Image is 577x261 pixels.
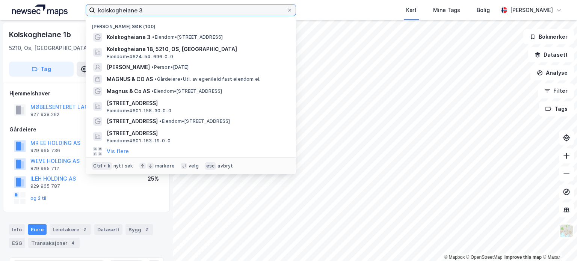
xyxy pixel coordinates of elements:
[154,76,157,82] span: •
[406,6,417,15] div: Kart
[107,108,171,114] span: Eiendom • 4601-158-30-0-0
[107,147,129,156] button: Vis flere
[107,87,150,96] span: Magnus & Co AS
[152,34,154,40] span: •
[107,54,173,60] span: Eiendom • 4624-54-696-0-0
[151,64,189,70] span: Person • [DATE]
[444,255,465,260] a: Mapbox
[107,117,158,126] span: [STREET_ADDRESS]
[9,44,89,53] div: 5210, Os, [GEOGRAPHIC_DATA]
[539,101,574,116] button: Tags
[151,88,154,94] span: •
[30,148,60,154] div: 929 965 736
[510,6,553,15] div: [PERSON_NAME]
[218,163,233,169] div: avbryt
[107,138,171,144] span: Eiendom • 4601-163-19-0-0
[28,238,80,248] div: Transaksjoner
[30,112,59,118] div: 827 938 262
[433,6,460,15] div: Mine Tags
[9,224,25,235] div: Info
[189,163,199,169] div: velg
[95,5,287,16] input: Søk på adresse, matrikkel, gårdeiere, leietakere eller personer
[81,226,88,233] div: 2
[523,29,574,44] button: Bokmerker
[69,239,77,247] div: 4
[86,18,296,31] div: [PERSON_NAME] søk (100)
[154,76,260,82] span: Gårdeiere • Utl. av egen/leid fast eiendom el.
[107,63,150,72] span: [PERSON_NAME]
[30,166,59,172] div: 829 965 712
[538,83,574,98] button: Filter
[50,224,91,235] div: Leietakere
[9,62,74,77] button: Tag
[9,238,25,248] div: ESG
[528,47,574,62] button: Datasett
[504,255,542,260] a: Improve this map
[530,65,574,80] button: Analyse
[9,29,73,41] div: Kolskogheiane 1b
[12,5,68,16] img: logo.a4113a55bc3d86da70a041830d287a7e.svg
[205,162,216,170] div: esc
[466,255,503,260] a: OpenStreetMap
[155,163,175,169] div: markere
[92,162,112,170] div: Ctrl + k
[143,226,150,233] div: 2
[107,45,287,54] span: Kolskogheiane 1B, 5210, OS, [GEOGRAPHIC_DATA]
[159,118,230,124] span: Eiendom • [STREET_ADDRESS]
[151,64,154,70] span: •
[148,174,159,183] div: 25%
[477,6,490,15] div: Bolig
[113,163,133,169] div: nytt søk
[30,183,60,189] div: 929 965 787
[94,224,122,235] div: Datasett
[125,224,153,235] div: Bygg
[107,99,287,108] span: [STREET_ADDRESS]
[9,125,163,134] div: Gårdeiere
[159,118,162,124] span: •
[539,225,577,261] iframe: Chat Widget
[28,224,47,235] div: Eiere
[107,33,151,42] span: Kolskogheiane 3
[151,88,222,94] span: Eiendom • [STREET_ADDRESS]
[107,129,287,138] span: [STREET_ADDRESS]
[152,34,223,40] span: Eiendom • [STREET_ADDRESS]
[539,225,577,261] div: Kontrollprogram for chat
[107,75,153,84] span: MAGNUS & CO AS
[9,89,163,98] div: Hjemmelshaver
[559,224,574,238] img: Z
